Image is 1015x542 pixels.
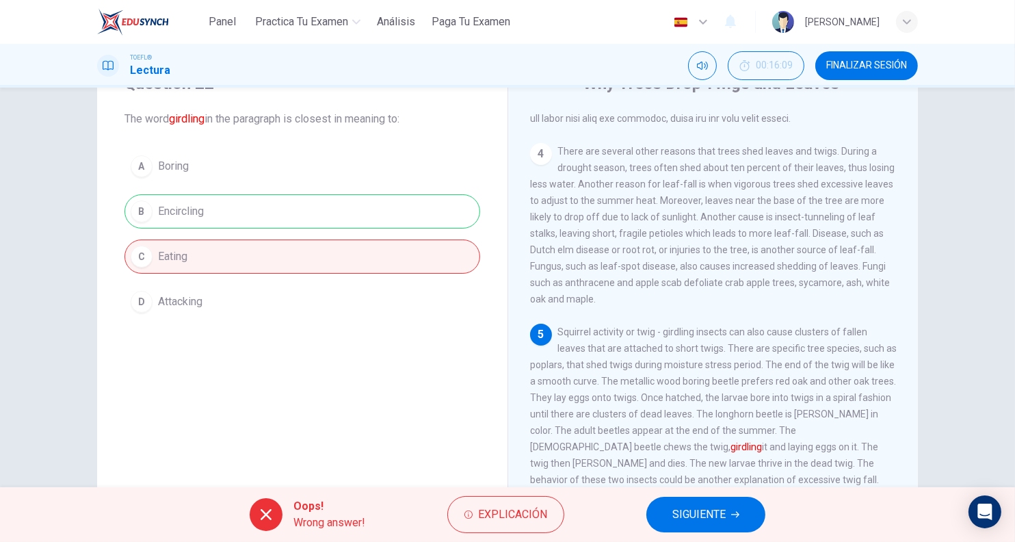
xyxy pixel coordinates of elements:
[805,14,880,30] div: [PERSON_NAME]
[646,497,765,532] button: SIGUIENTE
[250,10,366,34] button: Practica tu examen
[530,146,895,305] span: There are several other reasons that trees shed leaves and twigs. During a drought season, trees ...
[530,143,552,165] div: 4
[826,60,907,71] span: FINALIZAR SESIÓN
[688,51,717,80] div: Silenciar
[447,496,564,533] button: Explicación
[672,505,726,524] span: SIGUIENTE
[130,62,170,79] h1: Lectura
[130,53,152,62] span: TOEFL®
[478,505,547,524] span: Explicación
[377,14,415,30] span: Análisis
[530,324,552,346] div: 5
[293,498,365,515] span: Oops!
[426,10,516,34] button: Paga Tu Examen
[968,495,1001,528] div: Open Intercom Messenger
[209,14,236,30] span: Panel
[371,10,421,34] button: Análisis
[97,8,200,36] a: EduSynch logo
[730,441,762,452] font: girdling
[255,14,348,30] span: Practica tu examen
[728,51,804,80] button: 00:16:09
[432,14,510,30] span: Paga Tu Examen
[728,51,804,80] div: Ocultar
[200,10,244,34] button: Panel
[124,111,480,127] span: The word in the paragraph is closest in meaning to:
[293,515,365,531] span: Wrong answer!
[169,112,205,125] font: girdling
[756,60,793,71] span: 00:16:09
[97,8,169,36] img: EduSynch logo
[672,17,689,27] img: es
[815,51,918,80] button: FINALIZAR SESIÓN
[772,11,794,33] img: Profile picture
[530,326,897,485] span: Squirrel activity or twig - girdling insects can also cause clusters of fallen leaves that are at...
